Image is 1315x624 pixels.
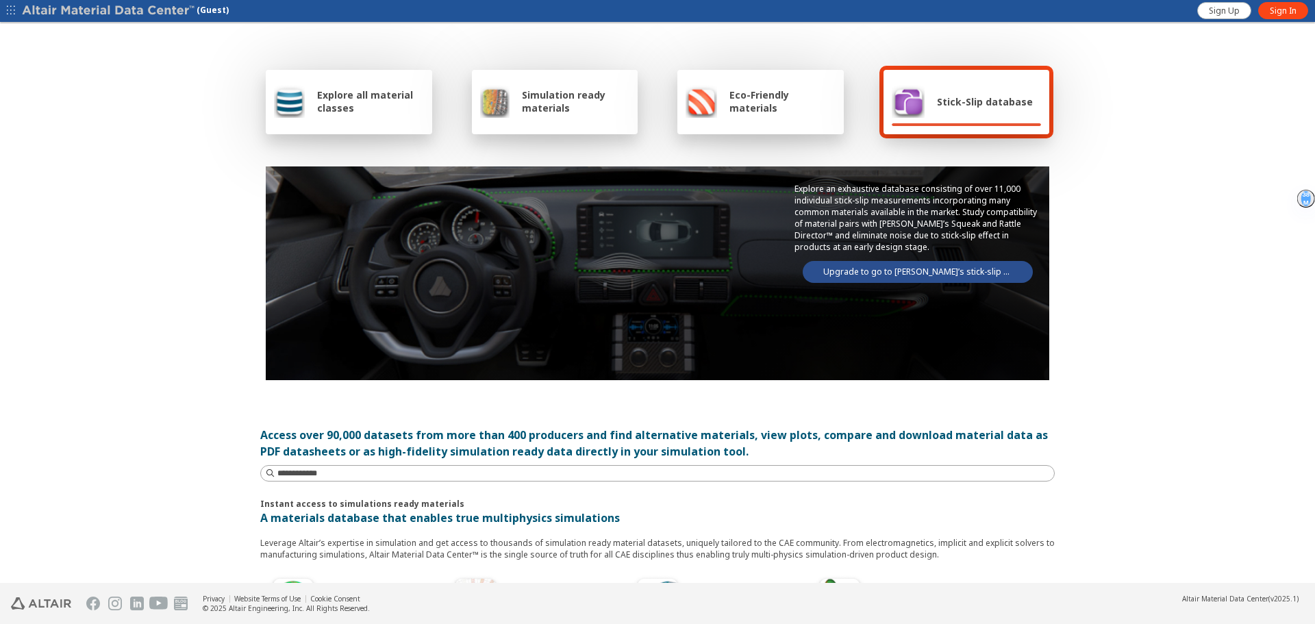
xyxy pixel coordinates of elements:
span: Altair Material Data Center [1182,594,1268,603]
img: Eco-Friendly materials [686,85,717,118]
a: Privacy [203,594,225,603]
span: Sign In [1270,5,1297,16]
span: Sign Up [1209,5,1240,16]
img: Altair Engineering [11,597,71,610]
img: Altair Material Data Center [22,4,197,18]
div: (v2025.1) [1182,594,1299,603]
p: Explore an exhaustive database consisting of over 11,000 individual stick-slip measurements incor... [794,183,1041,253]
a: Website Terms of Use [234,594,301,603]
div: © 2025 Altair Engineering, Inc. All Rights Reserved. [203,603,370,613]
a: Sign In [1258,2,1308,19]
p: Leverage Altair’s expertise in simulation and get access to thousands of simulation ready materia... [260,537,1055,560]
img: Explore all material classes [274,85,305,118]
a: Sign Up [1197,2,1251,19]
p: A materials database that enables true multiphysics simulations [260,510,1055,526]
div: (Guest) [22,4,229,18]
a: Upgrade to go to [PERSON_NAME]’s stick-slip database [803,261,1033,283]
a: Cookie Consent [310,594,360,603]
span: Simulation ready materials [522,88,629,114]
img: Stick-Slip database [892,85,925,118]
span: Stick-Slip database [937,95,1033,108]
span: Eco-Friendly materials [729,88,835,114]
p: Instant access to simulations ready materials [260,498,1055,510]
img: Simulation ready materials [480,85,510,118]
div: Access over 90,000 datasets from more than 400 producers and find alternative materials, view plo... [260,427,1055,460]
span: Explore all material classes [317,88,424,114]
